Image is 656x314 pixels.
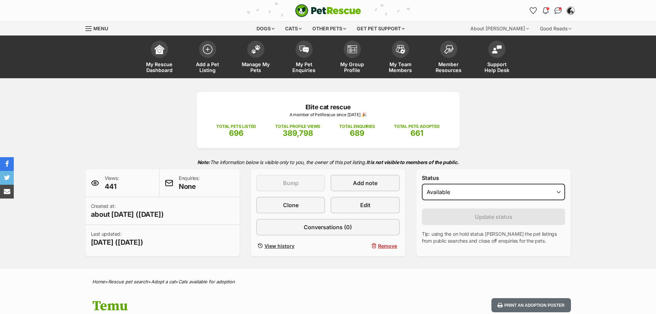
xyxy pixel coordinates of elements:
span: about [DATE] ([DATE]) [91,210,164,219]
img: group-profile-icon-3fa3cf56718a62981997c0bc7e787c4b2cf8bcc04b72c1350f741eb67cf2f40e.svg [347,45,357,53]
span: Menu [93,26,108,31]
a: Add a Pet Listing [184,37,232,78]
button: Notifications [540,5,551,16]
a: View history [256,241,325,251]
div: Good Reads [535,22,576,36]
h1: Temu [92,298,384,314]
span: My Pet Enquiries [289,61,320,73]
span: View history [264,242,294,250]
span: 661 [410,129,423,138]
p: TOTAL PETS LISTED [216,123,256,130]
span: 389,798 [283,129,313,138]
a: Conversations (0) [256,219,400,235]
span: Update status [475,213,512,221]
img: dashboard-icon-eb2f2d2d3e046f16d808141f083e7271f6b2e854fb5c12c21221c1fb7104beca.svg [155,44,164,54]
a: My Team Members [376,37,425,78]
span: My Rescue Dashboard [144,61,175,73]
span: 696 [229,129,243,138]
img: help-desk-icon-fdf02630f3aa405de69fd3d07c3f3aa587a6932b1a1747fa1d2bba05be0121f9.svg [492,45,502,53]
img: manage-my-pets-icon-02211641906a0b7f246fdf0571729dbe1e7629f14944591b6c1af311fb30b64b.svg [251,45,261,54]
span: Conversations (0) [304,223,352,231]
img: notifications-46538b983faf8c2785f20acdc204bb7945ddae34d4c08c2a6579f10ce5e182be.svg [543,7,548,14]
div: About [PERSON_NAME] [466,22,534,36]
span: Manage My Pets [240,61,271,73]
p: A member of PetRescue since [DATE] 🎉 [207,112,449,118]
strong: It is not visible to members of the public. [366,159,459,165]
p: Views: [105,175,119,191]
a: My Pet Enquiries [280,37,328,78]
a: Clone [256,197,325,213]
ul: Account quick links [528,5,576,16]
a: My Group Profile [328,37,376,78]
p: Created at: [91,203,164,219]
a: Rescue pet search [108,279,148,284]
img: logo-cat-932fe2b9b8326f06289b0f2fb663e598f794de774fb13d1741a6617ecf9a85b4.svg [295,4,361,17]
div: Cats [280,22,306,36]
p: Enquiries: [179,175,200,191]
span: Add note [353,179,377,187]
a: Home [92,279,105,284]
span: Clone [283,201,299,209]
span: Support Help Desk [481,61,512,73]
p: TOTAL PROFILE VIEWS [275,123,320,130]
a: My Rescue Dashboard [135,37,184,78]
strong: Note: [197,159,210,165]
img: member-resources-icon-8e73f808a243e03378d46382f2149f9095a855e16c252ad45f914b54edf8863c.svg [444,45,454,54]
button: Update status [422,209,565,225]
span: Bump [283,179,299,187]
span: None [179,182,200,191]
img: Roxy Ristevski profile pic [567,7,574,14]
a: Cats available for adoption [178,279,235,284]
span: Member Resources [433,61,464,73]
a: Manage My Pets [232,37,280,78]
span: 441 [105,182,119,191]
img: team-members-icon-5396bd8760b3fe7c0b43da4ab00e1e3bb1a5d9ba89233759b79545d2d3fc5d0d.svg [396,45,405,54]
span: Remove [378,242,397,250]
a: Edit [331,197,399,213]
button: Print an adoption poster [491,298,571,312]
span: My Group Profile [337,61,368,73]
span: 689 [350,129,364,138]
a: Conversations [553,5,564,16]
button: My account [565,5,576,16]
button: Remove [331,241,399,251]
a: Favourites [528,5,539,16]
p: Last updated: [91,231,143,247]
p: TOTAL ENQUIRIES [339,123,375,130]
p: Elite cat rescue [207,102,449,112]
img: pet-enquiries-icon-7e3ad2cf08bfb03b45e93fb7055b45f3efa6380592205ae92323e6603595dc1f.svg [299,45,309,53]
span: [DATE] ([DATE]) [91,237,143,247]
label: Status [422,175,565,181]
a: Add note [331,175,399,191]
img: chat-41dd97257d64d25036548639549fe6c8038ab92f7586957e7f3b1b290dea8141.svg [554,7,562,14]
span: My Team Members [385,61,416,73]
div: Get pet support [352,22,409,36]
a: PetRescue [295,4,361,17]
span: Add a Pet Listing [192,61,223,73]
button: Bump [256,175,325,191]
p: TOTAL PETS ADOPTED [394,123,440,130]
a: Support Help Desk [473,37,521,78]
p: Tip: using the on hold status [PERSON_NAME] the pet listings from public searches and close off e... [422,231,565,244]
span: Edit [360,201,371,209]
a: Member Resources [425,37,473,78]
p: The information below is visible only to you, the owner of this pet listing. [85,155,571,169]
img: add-pet-listing-icon-0afa8454b4691262ce3f59096e99ab1cd57d4a30225e0717b998d2c9b9846f56.svg [203,44,212,54]
div: Dogs [252,22,279,36]
div: Other pets [308,22,351,36]
a: Menu [85,22,113,34]
div: > > > [75,279,581,284]
a: Adopt a cat [151,279,175,284]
